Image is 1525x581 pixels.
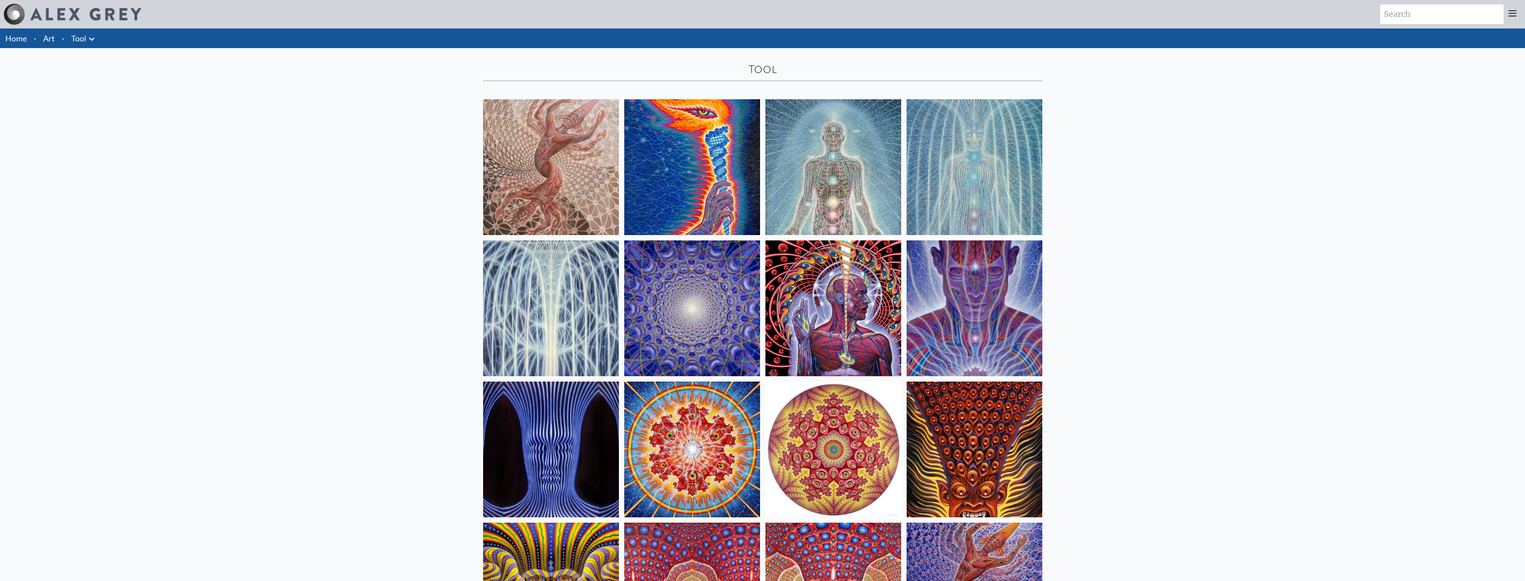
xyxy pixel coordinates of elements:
[71,32,86,45] a: Tool
[30,28,40,48] li: ·
[58,28,68,48] li: ·
[1380,4,1504,24] input: Search
[43,32,55,45] a: Art
[5,33,27,43] a: Home
[483,62,1042,77] div: Tool
[907,240,1042,376] img: Mystic Eye, 2018, Alex Grey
